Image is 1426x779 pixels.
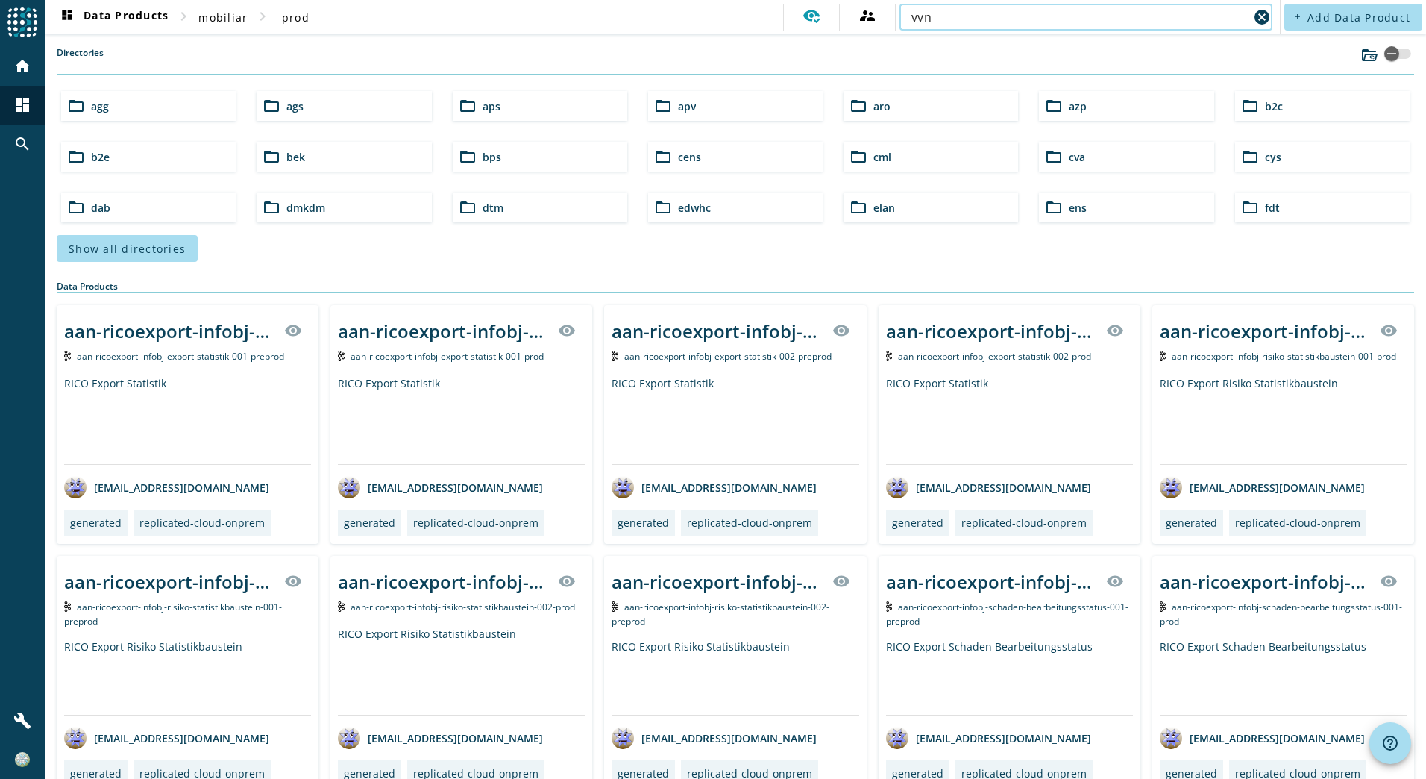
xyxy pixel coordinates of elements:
mat-icon: folder_open [263,148,280,166]
mat-icon: folder_open [459,148,477,166]
button: prod [271,4,319,31]
span: b2e [91,150,110,164]
span: aro [873,99,891,113]
div: RICO Export Risiko Statistikbaustein [338,627,585,715]
img: spoud-logo.svg [7,7,37,37]
div: RICO Export Schaden Bearbeitungsstatus [886,639,1133,715]
mat-icon: visibility [558,572,576,590]
img: avatar [338,476,360,498]
img: avatar [64,727,87,749]
div: aan-ricoexport-infobj-risiko-statistikbaustein-002-_stage_ [612,569,823,594]
span: dtm [483,201,503,215]
span: Kafka Topic: aan-ricoexport-infobj-risiko-statistikbaustein-001-prod [1172,350,1396,363]
div: aan-ricoexport-infobj-export-statistik-002-_stage_ [612,319,823,343]
mat-icon: folder_open [849,97,867,115]
div: replicated-cloud-onprem [687,516,812,530]
img: avatar [1160,727,1182,749]
div: [EMAIL_ADDRESS][DOMAIN_NAME] [1160,476,1365,498]
div: generated [1166,516,1217,530]
div: [EMAIL_ADDRESS][DOMAIN_NAME] [64,476,269,498]
input: Search (% or * for wildcards) [911,8,1248,26]
img: avatar [64,476,87,498]
span: Kafka Topic: aan-ricoexport-infobj-risiko-statistikbaustein-001-preprod [64,601,282,628]
span: Kafka Topic: aan-ricoexport-infobj-export-statistik-001-preprod [77,350,284,363]
div: Data Products [57,280,1414,293]
mat-icon: visibility [832,572,850,590]
img: e4649f91bb11345da3315c034925bb90 [15,752,30,767]
mat-icon: visibility [1106,572,1124,590]
div: RICO Export Statistik [886,376,1133,464]
div: replicated-cloud-onprem [413,516,538,530]
img: Kafka Topic: aan-ricoexport-infobj-risiko-statistikbaustein-001-preprod [64,601,71,612]
div: [EMAIL_ADDRESS][DOMAIN_NAME] [338,476,543,498]
div: aan-ricoexport-infobj-export-statistik-002-_stage_ [886,319,1097,343]
mat-icon: folder_open [263,198,280,216]
mat-icon: folder_open [67,148,85,166]
div: RICO Export Risiko Statistikbaustein [612,639,858,715]
div: generated [892,516,943,530]
span: Kafka Topic: aan-ricoexport-infobj-schaden-bearbeitungsstatus-001-preprod [886,601,1129,628]
img: Kafka Topic: aan-ricoexport-infobj-export-statistik-001-preprod [64,351,71,361]
div: aan-ricoexport-infobj-export-statistik-001-_stage_ [64,319,275,343]
mat-icon: folder_open [849,148,867,166]
img: avatar [612,476,634,498]
mat-icon: folder_open [654,97,672,115]
button: Add Data Product [1284,4,1422,31]
mat-icon: folder_open [1045,198,1063,216]
span: azp [1069,99,1087,113]
span: agg [91,99,109,113]
div: aan-ricoexport-infobj-schaden-bearbeitungsstatus-001-_stage_ [886,569,1097,594]
div: aan-ricoexport-infobj-risiko-statistikbaustein-002-_stage_ [338,569,549,594]
div: aan-ricoexport-infobj-schaden-bearbeitungsstatus-001-_stage_ [1160,569,1371,594]
label: Directories [57,46,104,74]
img: Kafka Topic: aan-ricoexport-infobj-schaden-bearbeitungsstatus-001-preprod [886,601,893,612]
mat-icon: folder_open [459,198,477,216]
span: apv [678,99,696,113]
div: [EMAIL_ADDRESS][DOMAIN_NAME] [886,476,1091,498]
span: bek [286,150,305,164]
span: cml [873,150,891,164]
mat-icon: folder_open [654,198,672,216]
mat-icon: visibility [284,572,302,590]
mat-icon: visibility [1106,322,1124,340]
mat-icon: search [13,135,31,153]
div: [EMAIL_ADDRESS][DOMAIN_NAME] [612,476,817,498]
mat-icon: folder_open [1241,148,1259,166]
span: aps [483,99,500,113]
span: Kafka Topic: aan-ricoexport-infobj-export-statistik-002-prod [898,350,1091,363]
div: [EMAIL_ADDRESS][DOMAIN_NAME] [886,727,1091,749]
mat-icon: folder_open [459,97,477,115]
button: Clear [1251,7,1272,28]
img: Kafka Topic: aan-ricoexport-infobj-export-statistik-002-preprod [612,351,618,361]
mat-icon: visibility [1380,322,1398,340]
img: Kafka Topic: aan-ricoexport-infobj-export-statistik-002-prod [886,351,893,361]
div: [EMAIL_ADDRESS][DOMAIN_NAME] [64,727,269,749]
span: Kafka Topic: aan-ricoexport-infobj-schaden-bearbeitungsstatus-001-prod [1160,601,1403,628]
img: avatar [612,727,634,749]
mat-icon: visibility [1380,572,1398,590]
span: fdt [1265,201,1280,215]
img: avatar [338,727,360,749]
div: replicated-cloud-onprem [961,516,1087,530]
mat-icon: add [1293,13,1301,21]
img: Kafka Topic: aan-ricoexport-infobj-risiko-statistikbaustein-002-prod [338,601,345,612]
mat-icon: folder_open [67,198,85,216]
mat-icon: chevron_right [175,7,192,25]
mat-icon: folder_open [1241,97,1259,115]
mat-icon: dashboard [13,96,31,114]
button: Show all directories [57,235,198,262]
span: Add Data Product [1307,10,1410,25]
div: aan-ricoexport-infobj-risiko-statistikbaustein-001-_stage_ [1160,319,1371,343]
span: Kafka Topic: aan-ricoexport-infobj-export-statistik-001-prod [351,350,544,363]
div: [EMAIL_ADDRESS][DOMAIN_NAME] [338,727,543,749]
span: bps [483,150,501,164]
img: avatar [1160,476,1182,498]
mat-icon: chevron_right [254,7,271,25]
img: Kafka Topic: aan-ricoexport-infobj-risiko-statistikbaustein-002-preprod [612,601,618,612]
mat-icon: visibility [558,322,576,340]
span: edwhc [678,201,711,215]
mat-icon: folder_open [1045,148,1063,166]
span: prod [282,10,310,25]
mat-icon: folder_open [263,97,280,115]
div: RICO Export Statistik [612,376,858,464]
